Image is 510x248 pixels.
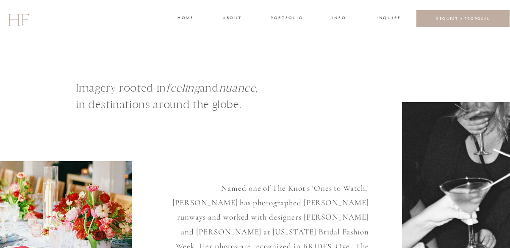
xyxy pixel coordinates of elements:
a: REQUEST A PROPOSAL [423,16,503,21]
a: HF [8,6,29,31]
h1: Imagery rooted in and , in destinations around the globe. [76,80,305,125]
a: portfolio [271,15,302,22]
a: INFO [331,15,347,22]
i: nuance [219,81,256,95]
a: INQUIRE [377,15,399,22]
i: feeling [166,81,200,95]
a: about [223,15,241,22]
a: home [177,15,193,22]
